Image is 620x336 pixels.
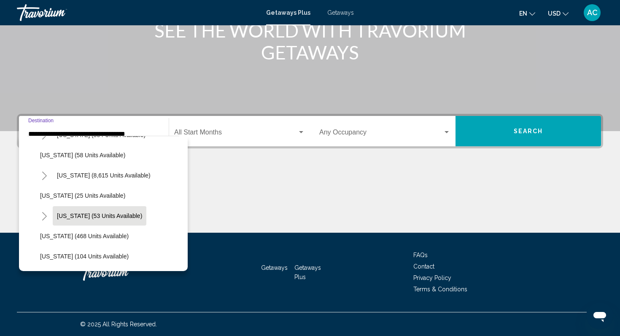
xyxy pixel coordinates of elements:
a: Getaways Plus [294,264,321,280]
iframe: Button to launch messaging window [586,302,613,329]
span: Search [514,128,543,135]
button: User Menu [581,4,603,22]
span: © 2025 All Rights Reserved. [80,321,157,328]
a: Privacy Policy [413,274,451,281]
button: Toggle Hawaii (53 units available) [36,207,53,224]
button: [US_STATE] (468 units available) [36,226,133,246]
button: [US_STATE] (104 units available) [36,247,133,266]
button: [US_STATE] (25 units available) [36,186,129,205]
a: Getaways Plus [266,9,310,16]
span: USD [548,10,561,17]
a: Getaways [261,264,288,271]
button: Toggle Florida (8,615 units available) [36,167,53,184]
button: [US_STATE] (58 units available) [36,145,129,165]
span: en [519,10,527,17]
a: Getaways [327,9,354,16]
div: Search widget [19,116,601,146]
span: AC [587,8,598,17]
span: [US_STATE] (468 units available) [40,233,129,239]
span: [US_STATE] (8,615 units available) [57,172,151,179]
a: Contact [413,263,434,270]
span: [US_STATE] (53 units available) [57,212,142,219]
a: Travorium [17,4,258,21]
button: Change language [519,7,535,19]
button: Change currency [548,7,569,19]
span: [US_STATE] (104 units available) [40,253,129,260]
span: [US_STATE] (25 units available) [40,192,125,199]
h1: SEE THE WORLD WITH TRAVORIUM GETAWAYS [152,19,468,63]
a: FAQs [413,252,428,258]
button: [US_STATE] (53 units available) [53,206,146,226]
a: Terms & Conditions [413,286,467,293]
button: [US_STATE] (8,615 units available) [53,166,155,185]
a: Travorium [80,260,164,285]
button: Search [456,116,601,146]
span: [US_STATE] (58 units available) [40,152,125,159]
